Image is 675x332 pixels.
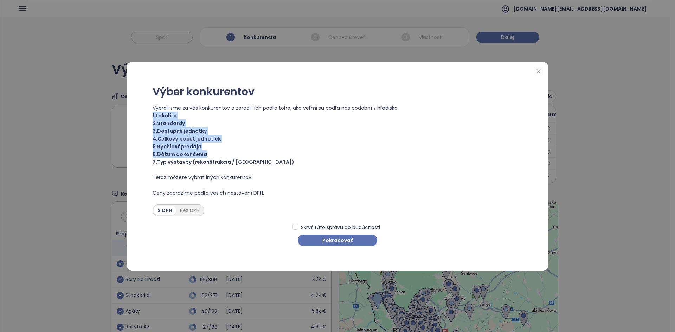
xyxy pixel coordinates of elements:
button: Pokračovať [298,235,377,246]
span: Skryť túto správu do budúcnosti [298,223,383,231]
span: Pokračovať [322,236,353,244]
span: 4. Celkový počet jednotiek [153,135,522,143]
div: Výber konkurentov [153,86,522,104]
span: close [536,69,541,74]
div: S DPH [154,206,176,215]
span: 3. Dostupné jednotky [153,127,522,135]
span: 5. Rýchlosť predaja [153,143,522,150]
span: Ceny zobrazíme podľa vašich nastavení DPH. [153,189,522,197]
button: Close [535,68,542,76]
span: Vybrali sme za vás konkurentov a zoradili ich podľa toho, ako veľmi sú podľa nás podobní z hľadiska: [153,104,522,112]
span: 7. Typ výstavby (rekonštrukcia / [GEOGRAPHIC_DATA]) [153,158,522,166]
div: Bez DPH [176,206,203,215]
span: Teraz môžete vybrať iných konkurentov. [153,174,522,181]
span: 2. Štandardy [153,119,522,127]
span: 6. Dátum dokončenia [153,150,522,158]
span: 1. Lokalita [153,112,522,119]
